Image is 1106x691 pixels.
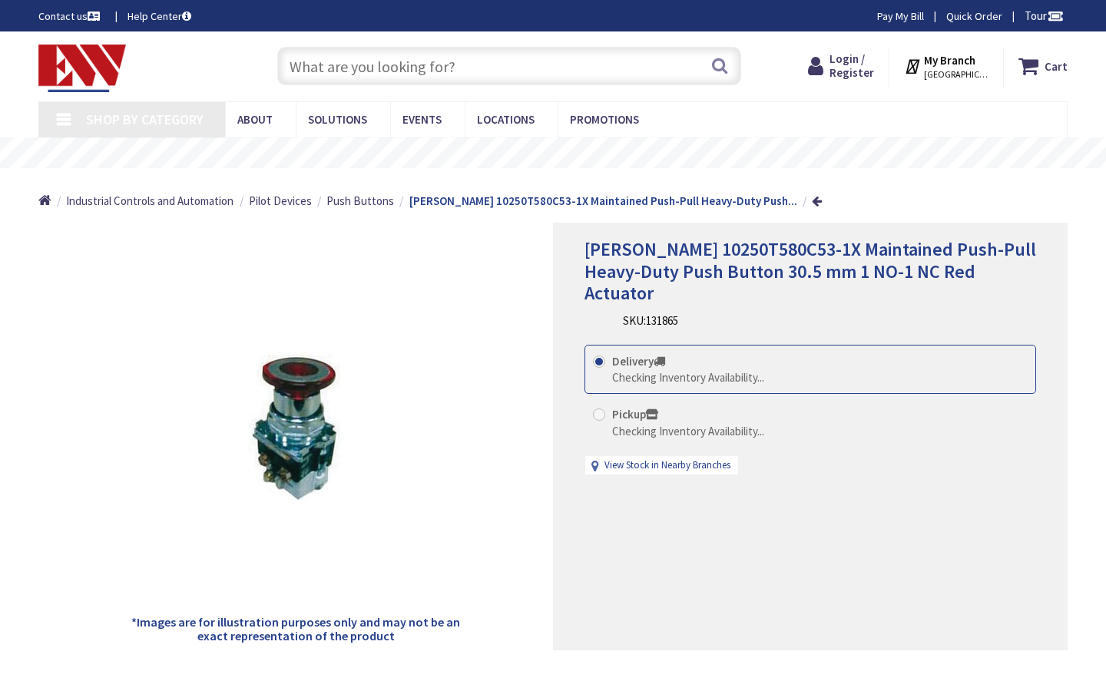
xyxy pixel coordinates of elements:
[924,68,989,81] span: [GEOGRAPHIC_DATA], [GEOGRAPHIC_DATA]
[570,112,639,127] span: Promotions
[477,112,535,127] span: Locations
[1025,8,1064,23] span: Tour
[904,52,989,80] div: My Branch [GEOGRAPHIC_DATA], [GEOGRAPHIC_DATA]
[924,53,975,68] strong: My Branch
[604,458,730,473] a: View Stock in Nearby Branches
[829,51,874,80] span: Login / Register
[1045,52,1068,80] strong: Cart
[86,111,204,128] span: Shop By Category
[612,354,665,369] strong: Delivery
[612,407,658,422] strong: Pickup
[180,313,411,544] img: Eaton 10250T580C53-1X Maintained Push-Pull Heavy-Duty Push Button 30.5 mm 1 NO-1 NC Red Actuator
[66,193,233,208] span: Industrial Controls and Automation
[584,237,1036,306] span: [PERSON_NAME] 10250T580C53-1X Maintained Push-Pull Heavy-Duty Push Button 30.5 mm 1 NO-1 NC Red A...
[38,8,103,24] a: Contact us
[808,52,874,80] a: Login / Register
[612,423,764,439] div: Checking Inventory Availability...
[277,47,741,85] input: What are you looking for?
[409,193,797,208] strong: [PERSON_NAME] 10250T580C53-1X Maintained Push-Pull Heavy-Duty Push...
[38,45,126,92] img: Electrical Wholesalers, Inc.
[308,112,367,127] span: Solutions
[946,8,1002,24] a: Quick Order
[249,193,312,209] a: Pilot Devices
[249,193,312,208] span: Pilot Devices
[612,369,764,385] div: Checking Inventory Availability...
[121,616,471,643] h5: *Images are for illustration purposes only and may not be an exact representation of the product
[877,8,924,24] a: Pay My Bill
[326,193,394,209] a: Push Buttons
[426,145,707,162] rs-layer: Free Same Day Pickup at 19 Locations
[66,193,233,209] a: Industrial Controls and Automation
[623,312,678,329] div: SKU:
[127,8,191,24] a: Help Center
[1018,52,1068,80] a: Cart
[402,112,442,127] span: Events
[326,193,394,208] span: Push Buttons
[646,313,678,328] span: 131865
[237,112,273,127] span: About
